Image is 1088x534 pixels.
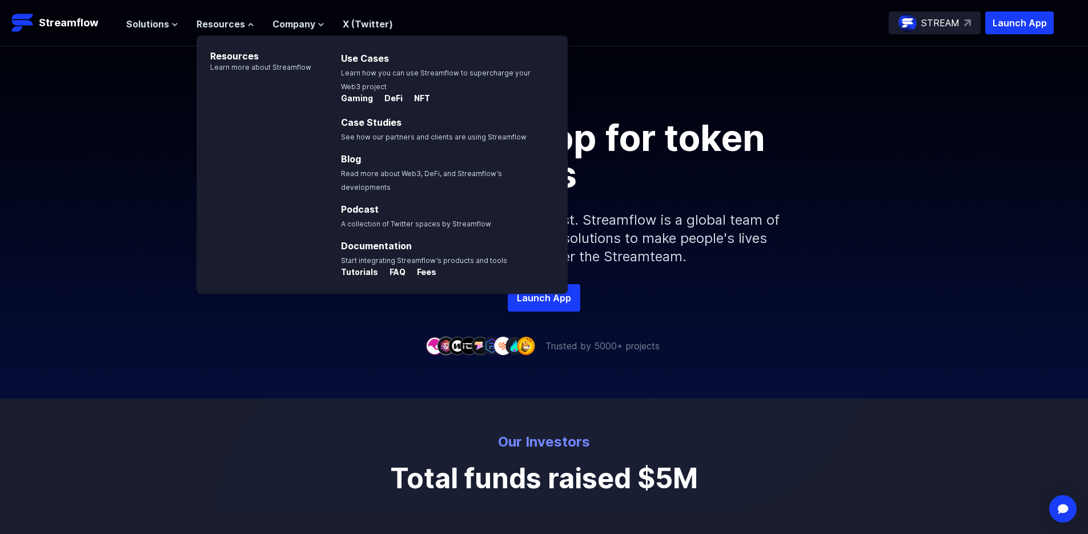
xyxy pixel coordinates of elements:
a: FAQ [380,268,408,279]
img: company-7 [494,337,512,354]
a: DeFi [375,94,405,105]
img: company-5 [471,337,489,354]
img: company-1 [425,337,444,354]
img: company-2 [437,337,455,354]
button: Company [272,17,324,31]
img: top-right-arrow.svg [964,19,971,26]
img: streamflow-logo-circle.png [898,14,917,32]
a: Tutorials [341,268,380,279]
button: Solutions [126,17,178,31]
button: Launch App [985,11,1054,34]
a: Gaming [341,94,375,105]
img: company-9 [517,337,535,354]
span: Learn how you can use Streamflow to supercharge your Web3 project [341,69,531,91]
p: Gaming [341,93,373,104]
a: X (Twitter) [343,18,393,30]
p: Trusted by 5000+ projects [545,339,660,353]
span: Resources [196,17,245,31]
img: Streamflow Logo [11,11,34,34]
a: Blog [341,153,361,165]
a: Fees [408,268,436,279]
a: Documentation [341,240,412,252]
p: Streamflow [39,15,98,31]
img: company-6 [483,337,501,354]
p: NFT [405,93,430,104]
a: Podcast [341,204,379,215]
a: Streamflow [11,11,115,34]
span: Company [272,17,315,31]
img: company-4 [460,337,478,354]
div: Open Intercom Messenger [1049,495,1077,523]
a: NFT [405,94,430,105]
p: Resources [196,35,311,63]
span: Solutions [126,17,169,31]
a: Use Cases [341,53,389,64]
img: company-8 [505,337,524,354]
p: FAQ [380,266,406,278]
img: company-3 [448,337,467,354]
p: Learn more about Streamflow [196,63,311,72]
a: STREAM [889,11,981,34]
span: Start integrating Streamflow’s products and tools [341,256,507,265]
p: Fees [408,266,436,278]
button: Resources [196,17,254,31]
a: Case Studies [341,117,402,128]
span: Read more about Web3, DeFi, and Streamflow’s developments [341,169,502,192]
span: A collection of Twitter spaces by Streamflow [341,220,491,228]
span: See how our partners and clients are using Streamflow [341,133,527,141]
p: Tutorials [341,266,378,278]
p: DeFi [375,93,403,104]
a: Launch App [508,284,580,312]
p: STREAM [921,16,959,30]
